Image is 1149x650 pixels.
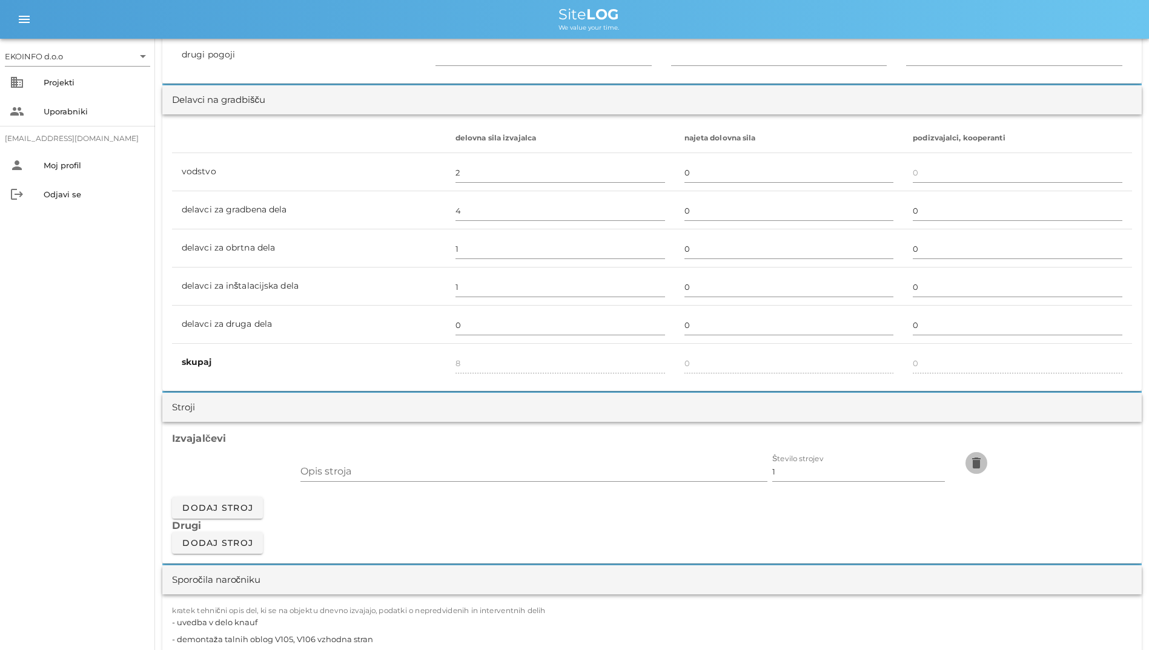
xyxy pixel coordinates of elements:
span: Dodaj stroj [182,502,253,513]
div: Uporabniki [44,107,145,116]
div: Projekti [44,77,145,87]
h3: Drugi [172,519,1132,532]
span: Dodaj stroj [182,537,253,548]
th: najeta dolovna sila [675,124,904,153]
div: Odjavi se [44,189,145,199]
td: delavci za druga dela [172,306,446,344]
i: arrow_drop_down [136,49,150,64]
div: Moj profil [44,160,145,170]
div: EKOINFO d.o.o [5,47,150,66]
input: 0 [455,315,665,335]
input: 0 [455,201,665,220]
i: delete [969,456,984,470]
td: delavci za gradbena dela [172,191,446,229]
input: 0 [684,277,894,297]
i: person [10,158,24,172]
th: podizvajalci, kooperanti [903,124,1132,153]
input: 0 [913,201,1122,220]
input: 0 [684,239,894,258]
button: Dodaj stroj [172,497,263,519]
div: Sporočila naročniku [172,573,260,587]
div: EKOINFO d.o.o [5,51,63,62]
input: 0 [684,201,894,220]
i: logout [10,187,24,202]
input: 0 [913,163,1122,182]
span: Site [558,5,619,23]
label: Število strojev [772,455,824,464]
i: business [10,75,24,90]
button: Dodaj stroj [172,532,263,554]
div: Pripomoček za klepet [1088,592,1149,650]
td: vodstvo [172,153,446,191]
td: drugi pogoji [172,36,426,74]
input: 0 [684,163,894,182]
span: We value your time. [558,24,619,31]
input: 0 [455,163,665,182]
input: 0 [913,277,1122,297]
b: LOG [586,5,619,23]
iframe: Chat Widget [1088,592,1149,650]
input: 0 [455,239,665,258]
td: delavci za obrtna dela [172,229,446,268]
h3: Izvajalčevi [172,432,1132,445]
label: kratek tehnični opis del, ki se na objektu dnevno izvajajo, podatki o nepredvidenih in interventn... [172,606,546,616]
input: 0 [913,315,1122,335]
input: 0 [455,277,665,297]
th: delovna sila izvajalca [446,124,675,153]
div: Delavci na gradbišču [172,93,265,107]
input: 0 [913,239,1122,258]
i: menu [17,12,31,27]
i: people [10,104,24,119]
b: skupaj [182,356,212,367]
input: 0 [684,315,894,335]
td: delavci za inštalacijska dela [172,268,446,306]
div: Stroji [172,401,195,415]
